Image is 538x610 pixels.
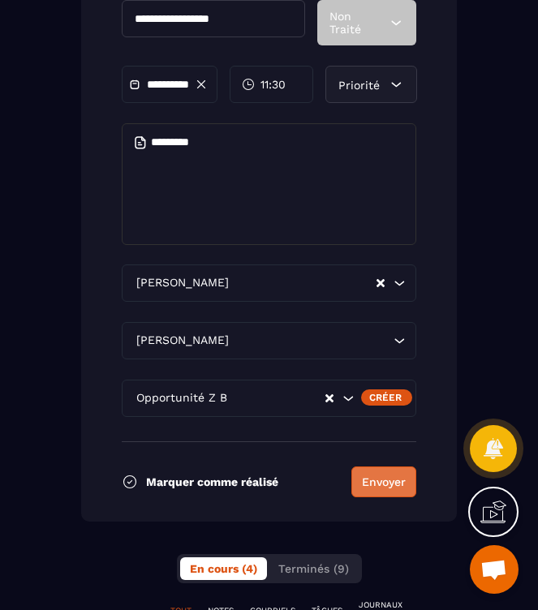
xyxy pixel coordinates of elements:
span: [PERSON_NAME] [132,274,232,292]
div: Search for option [122,380,416,417]
input: Search for option [232,274,375,292]
span: Opportunité Z B [132,389,230,407]
button: Terminés (9) [269,557,359,580]
span: [PERSON_NAME] [132,332,232,350]
button: En cours (4) [180,557,267,580]
button: Clear Selected [377,277,385,290]
p: Marquer comme réalisé [146,475,278,488]
button: Clear Selected [325,393,334,405]
span: Terminés (9) [278,562,349,575]
input: Search for option [232,332,390,350]
button: Envoyer [351,466,416,497]
div: Search for option [122,264,416,302]
div: Créer [361,389,412,406]
span: En cours (4) [190,562,257,575]
div: Search for option [122,322,416,359]
input: Search for option [230,389,324,407]
a: Ouvrir le chat [470,545,519,594]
